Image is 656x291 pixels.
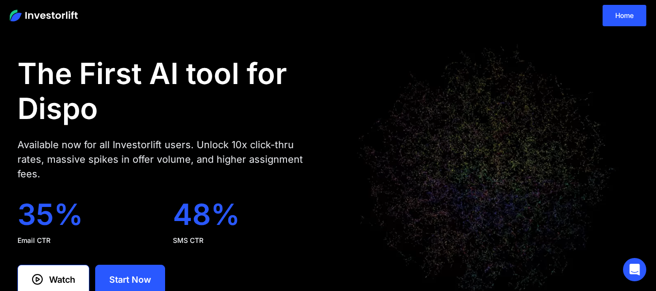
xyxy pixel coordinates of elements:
a: Home [603,5,646,26]
h1: The First AI tool for Dispo [17,56,313,126]
div: Email CTR [17,236,157,245]
div: Available now for all Investorlift users. Unlock 10x click-thru rates, massive spikes in offer vo... [17,137,313,181]
div: Start Now [109,273,151,286]
div: 35% [17,197,157,232]
div: Watch [49,273,75,286]
div: Open Intercom Messenger [623,258,646,281]
div: 48% [173,197,313,232]
div: SMS CTR [173,236,313,245]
